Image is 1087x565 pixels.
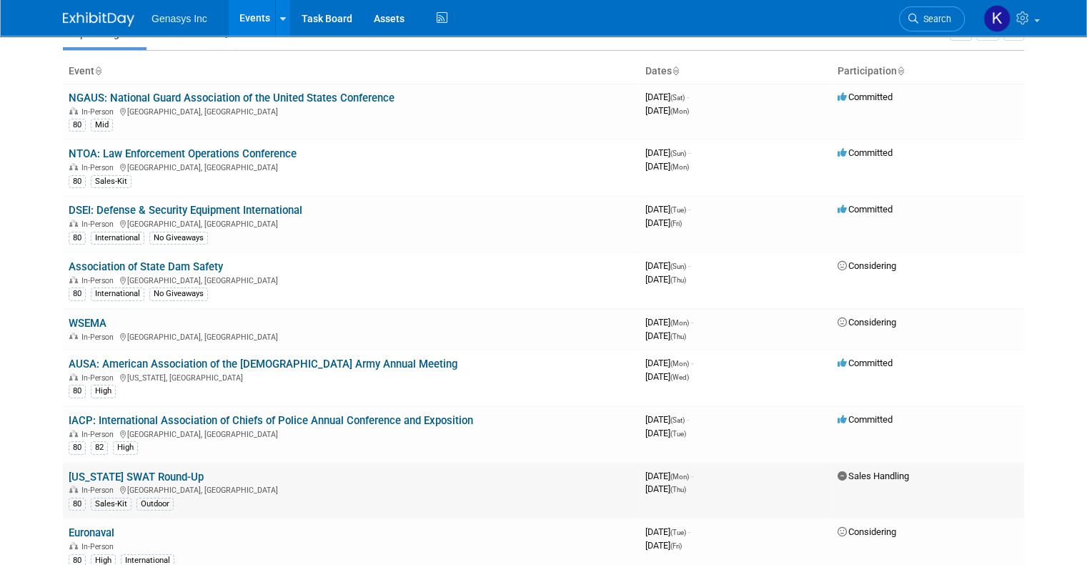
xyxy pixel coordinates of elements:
img: In-Person Event [69,220,78,227]
span: [DATE] [645,540,682,551]
span: - [691,317,693,328]
th: Participation [832,59,1024,84]
span: Considering [838,526,896,537]
a: [US_STATE] SWAT Round-Up [69,471,204,483]
span: [DATE] [645,260,690,271]
span: [DATE] [645,483,686,494]
div: 80 [69,175,86,188]
span: (Mon) [670,319,689,327]
img: In-Person Event [69,107,78,114]
span: (Sun) [670,262,686,270]
span: [DATE] [645,428,686,438]
div: [GEOGRAPHIC_DATA], [GEOGRAPHIC_DATA] [69,105,634,117]
span: [DATE] [645,105,689,116]
div: [GEOGRAPHIC_DATA], [GEOGRAPHIC_DATA] [69,217,634,229]
span: [DATE] [645,414,689,425]
span: (Fri) [670,542,682,550]
span: (Tue) [670,206,686,214]
span: [DATE] [645,92,689,102]
span: Considering [838,260,896,271]
img: Kate Lawson [983,5,1011,32]
a: Sort by Start Date [672,65,679,77]
span: [DATE] [645,371,689,382]
span: (Sun) [670,149,686,157]
div: 80 [69,441,86,454]
span: Committed [838,92,893,102]
a: WSEMA [69,317,106,330]
span: - [691,471,693,481]
span: Sales Handling [838,471,909,481]
div: 80 [69,498,86,511]
span: (Fri) [670,220,682,227]
span: (Mon) [670,473,689,481]
span: [DATE] [645,526,690,537]
span: (Thu) [670,333,686,340]
span: - [688,204,690,215]
th: Event [63,59,640,84]
span: - [688,260,690,271]
span: Genasys Inc [152,13,207,24]
div: [GEOGRAPHIC_DATA], [GEOGRAPHIC_DATA] [69,483,634,495]
span: (Tue) [670,529,686,536]
a: AUSA: American Association of the [DEMOGRAPHIC_DATA] Army Annual Meeting [69,358,457,370]
img: In-Person Event [69,486,78,493]
img: In-Person Event [69,542,78,549]
div: International [91,288,144,300]
div: No Giveaways [149,232,208,245]
a: Sort by Participation Type [897,65,904,77]
span: (Mon) [670,163,689,171]
div: [US_STATE], [GEOGRAPHIC_DATA] [69,371,634,383]
span: In-Person [81,373,118,383]
a: DSEI: Defense & Security Equipment International [69,204,302,217]
span: [DATE] [645,330,686,341]
span: (Wed) [670,373,689,381]
span: (Thu) [670,276,686,284]
span: Considering [838,317,896,328]
span: In-Person [81,333,118,342]
div: High [113,441,138,454]
span: In-Person [81,542,118,551]
div: Mid [91,119,113,132]
div: [GEOGRAPHIC_DATA], [GEOGRAPHIC_DATA] [69,161,634,172]
span: (Mon) [670,107,689,115]
span: Committed [838,204,893,215]
span: [DATE] [645,317,693,328]
div: [GEOGRAPHIC_DATA], [GEOGRAPHIC_DATA] [69,428,634,439]
span: [DATE] [645,204,690,215]
img: In-Person Event [69,430,78,437]
a: Association of State Dam Safety [69,260,223,273]
span: - [688,526,690,537]
a: IACP: International Association of Chiefs of Police Annual Conference and Exposition [69,414,473,427]
span: [DATE] [645,358,693,368]
span: Search [918,14,951,24]
div: [GEOGRAPHIC_DATA], [GEOGRAPHIC_DATA] [69,330,634,342]
img: In-Person Event [69,276,78,283]
span: (Mon) [670,360,689,368]
span: In-Person [81,163,118,172]
span: [DATE] [645,147,690,158]
span: Committed [838,414,893,425]
div: Outdoor [137,498,174,511]
div: No Giveaways [149,288,208,300]
span: [DATE] [645,161,689,172]
img: In-Person Event [69,373,78,380]
div: 80 [69,119,86,132]
a: Search [899,6,965,31]
span: (Sat) [670,94,685,102]
span: - [687,414,689,425]
img: In-Person Event [69,163,78,170]
span: In-Person [81,486,118,495]
span: - [688,147,690,158]
img: ExhibitDay [63,12,134,26]
span: - [687,92,689,102]
span: In-Person [81,430,118,439]
span: Committed [838,358,893,368]
div: Sales-Kit [91,175,131,188]
span: In-Person [81,107,118,117]
div: 82 [91,441,108,454]
a: NGAUS: National Guard Association of the United States Conference [69,92,394,104]
span: In-Person [81,220,118,229]
div: 80 [69,385,86,398]
span: [DATE] [645,471,693,481]
div: International [91,232,144,245]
